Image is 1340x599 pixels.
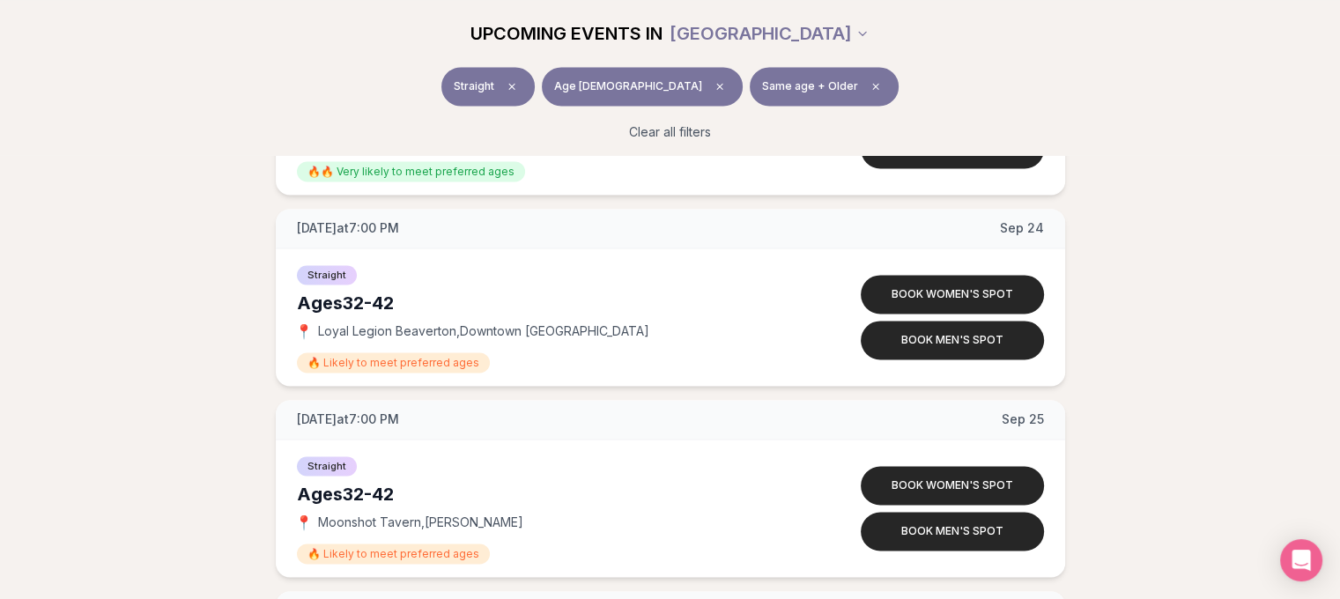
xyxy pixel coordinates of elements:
[1000,219,1044,237] span: Sep 24
[441,67,535,106] button: StraightClear event type filter
[297,515,311,529] span: 📍
[861,466,1044,505] button: Book women's spot
[297,352,490,373] span: 🔥 Likely to meet preferred ages
[297,544,490,564] span: 🔥 Likely to meet preferred ages
[542,67,743,106] button: Age [DEMOGRAPHIC_DATA]Clear age
[709,76,730,97] span: Clear age
[1002,410,1044,428] span: Sep 25
[1280,539,1322,581] div: Open Intercom Messenger
[297,291,794,315] div: Ages 32-42
[750,67,899,106] button: Same age + OlderClear preference
[470,21,663,46] span: UPCOMING EVENTS IN
[861,275,1044,314] button: Book women's spot
[318,322,649,340] span: Loyal Legion Beaverton , Downtown [GEOGRAPHIC_DATA]
[670,14,870,53] button: [GEOGRAPHIC_DATA]
[865,76,886,97] span: Clear preference
[618,113,722,152] button: Clear all filters
[861,321,1044,359] button: Book men's spot
[297,410,399,428] span: [DATE] at 7:00 PM
[762,79,858,93] span: Same age + Older
[297,265,357,285] span: Straight
[454,79,494,93] span: Straight
[297,482,794,507] div: Ages 32-42
[297,456,357,476] span: Straight
[297,161,525,181] span: 🔥🔥 Very likely to meet preferred ages
[554,79,702,93] span: Age [DEMOGRAPHIC_DATA]
[318,514,523,531] span: Moonshot Tavern , [PERSON_NAME]
[297,324,311,338] span: 📍
[297,219,399,237] span: [DATE] at 7:00 PM
[861,512,1044,551] button: Book men's spot
[501,76,522,97] span: Clear event type filter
